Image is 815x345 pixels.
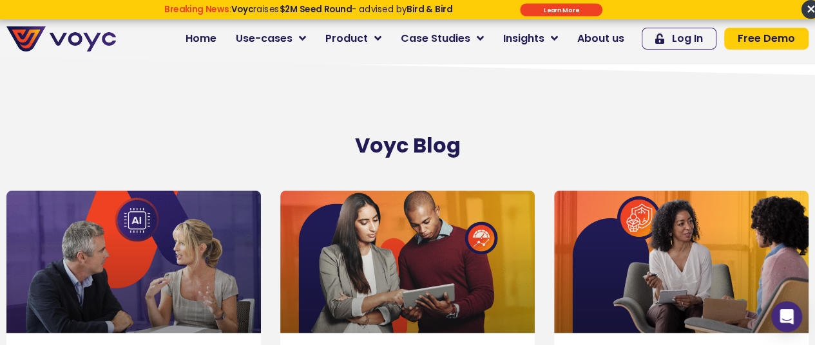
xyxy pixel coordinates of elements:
[120,4,495,24] div: Breaking News: Voyc raises $2M Seed Round - advised by Bird & Bird
[316,26,391,51] a: Product
[164,3,231,15] strong: Breaking News:
[520,3,602,16] div: Submit
[231,3,253,15] strong: Voyc
[166,104,209,119] span: Job title
[391,26,494,51] a: Case Studies
[407,3,452,15] strong: Bird & Bird
[236,31,292,46] span: Use-cases
[186,31,216,46] span: Home
[503,31,544,46] span: Insights
[325,31,368,46] span: Product
[577,31,624,46] span: About us
[231,3,452,15] span: raises - advised by
[6,191,261,333] a: man and woman having a formal conversation at the office
[672,33,703,44] span: Log In
[568,26,634,51] a: About us
[6,26,116,51] img: voyc-full-logo
[738,33,795,44] span: Free Demo
[771,301,802,332] div: Open Intercom Messenger
[226,26,316,51] a: Use-cases
[279,3,352,15] strong: $2M Seed Round
[724,28,809,50] a: Free Demo
[642,28,716,50] a: Log In
[41,133,775,158] h2: Voyc Blog
[401,31,470,46] span: Case Studies
[494,26,568,51] a: Insights
[554,191,809,333] a: woman talking to another woman in a therapy session
[166,51,198,66] span: Phone
[176,26,226,51] a: Home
